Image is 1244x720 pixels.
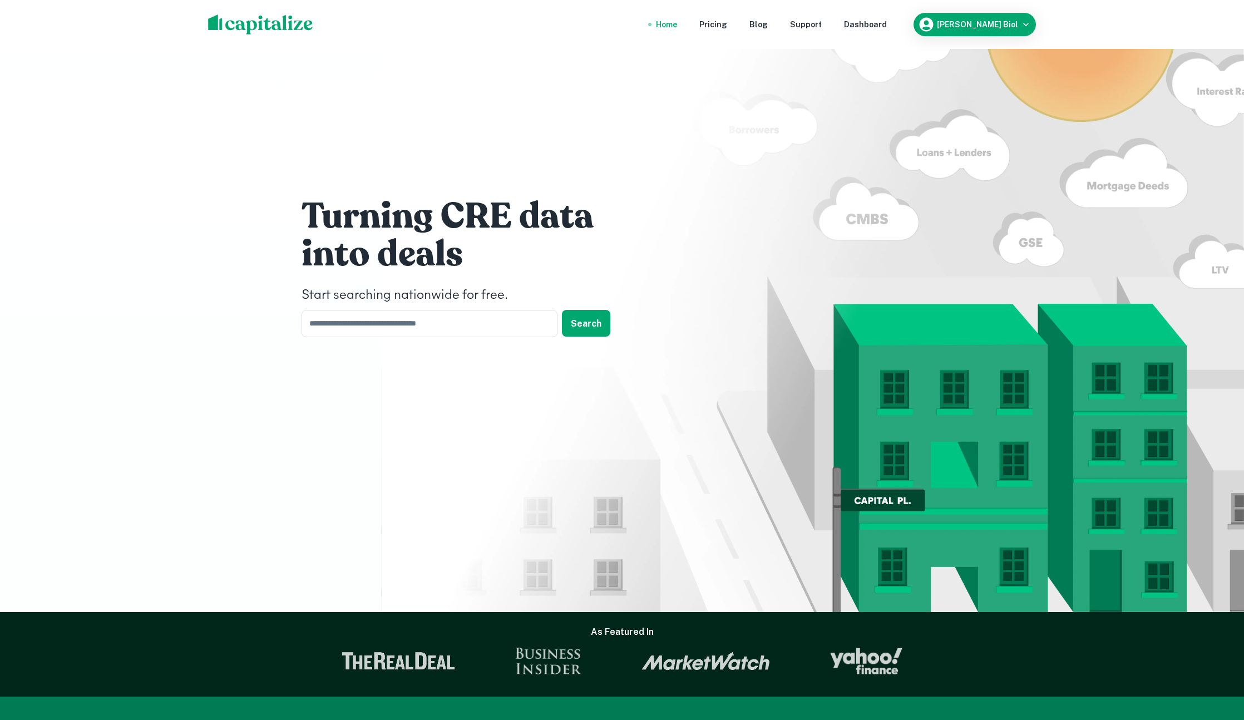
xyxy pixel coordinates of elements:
a: Blog [749,18,768,31]
img: capitalize-logo.png [208,14,313,34]
h6: [PERSON_NAME] Biol [937,21,1018,28]
img: Yahoo Finance [830,648,902,674]
img: The Real Deal [342,652,455,670]
a: Pricing [699,18,727,31]
img: Market Watch [641,652,770,670]
a: Home [656,18,677,31]
h1: Turning CRE data [302,194,635,239]
iframe: Chat Widget [1188,631,1244,684]
h1: into deals [302,232,635,277]
a: Dashboard [844,18,887,31]
img: Business Insider [515,648,582,674]
button: [PERSON_NAME] Biol [914,13,1036,36]
h6: As Featured In [591,625,654,639]
a: Support [790,18,822,31]
h4: Start searching nationwide for free. [302,285,635,305]
button: Search [562,310,610,337]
